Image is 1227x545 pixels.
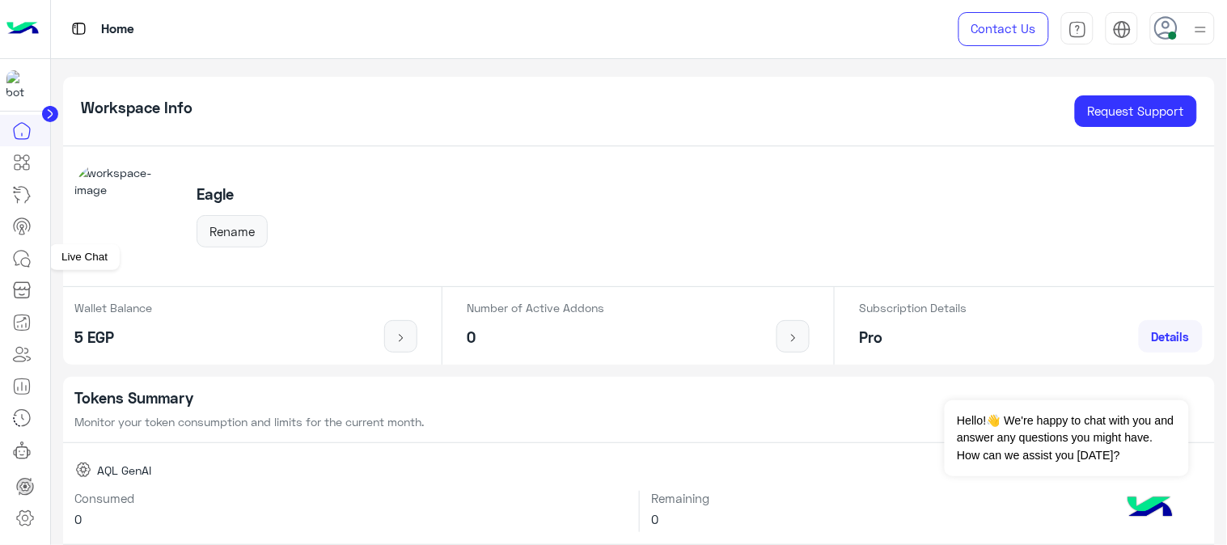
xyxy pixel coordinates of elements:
[49,244,120,270] div: Live Chat
[652,512,1203,526] h6: 0
[197,185,268,204] h5: Eagle
[958,12,1049,46] a: Contact Us
[6,70,36,99] img: 713415422032625
[69,19,89,39] img: tab
[391,332,411,344] img: icon
[75,462,91,478] img: AQL GenAI
[101,19,134,40] p: Home
[75,491,627,505] h6: Consumed
[945,400,1188,476] span: Hello!👋 We're happy to chat with you and answer any questions you might have. How can we assist y...
[1152,329,1190,344] span: Details
[75,512,627,526] h6: 0
[75,389,1204,408] h5: Tokens Summary
[467,328,604,347] h5: 0
[652,491,1203,505] h6: Remaining
[783,332,803,344] img: icon
[1061,12,1094,46] a: tab
[1139,320,1203,353] a: Details
[1113,20,1132,39] img: tab
[75,299,153,316] p: Wallet Balance
[75,328,153,347] h5: 5 EGP
[75,413,1204,430] p: Monitor your token consumption and limits for the current month.
[197,215,268,247] button: Rename
[1122,480,1178,537] img: hulul-logo.png
[859,328,967,347] h5: Pro
[97,462,151,479] span: AQL GenAI
[75,164,179,268] img: workspace-image
[1191,19,1211,40] img: profile
[467,299,604,316] p: Number of Active Addons
[6,12,39,46] img: Logo
[859,299,967,316] p: Subscription Details
[81,99,193,117] h5: Workspace Info
[1068,20,1087,39] img: tab
[1075,95,1197,128] a: Request Support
